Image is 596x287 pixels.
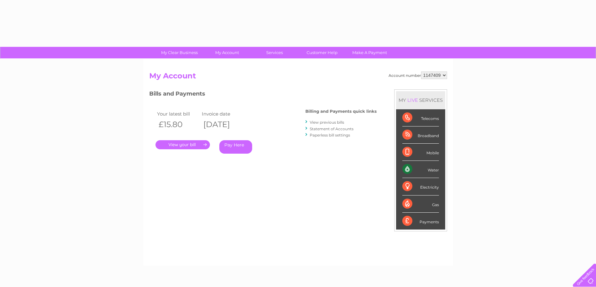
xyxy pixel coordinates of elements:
h2: My Account [149,72,447,83]
a: My Clear Business [154,47,205,58]
a: Make A Payment [344,47,395,58]
a: Pay Here [219,140,252,154]
h3: Bills and Payments [149,89,377,100]
a: Services [249,47,300,58]
h4: Billing and Payments quick links [305,109,377,114]
div: Account number [389,72,447,79]
div: Gas [402,195,439,213]
div: Water [402,161,439,178]
a: . [155,140,210,149]
div: Mobile [402,144,439,161]
a: My Account [201,47,253,58]
div: LIVE [406,97,419,103]
div: MY SERVICES [396,91,445,109]
a: Paperless bill settings [310,133,350,137]
td: Invoice date [200,110,245,118]
div: Payments [402,213,439,230]
a: Statement of Accounts [310,126,354,131]
div: Telecoms [402,109,439,126]
div: Broadband [402,126,439,144]
th: [DATE] [200,118,245,131]
a: View previous bills [310,120,344,125]
th: £15.80 [155,118,201,131]
a: Customer Help [296,47,348,58]
div: Electricity [402,178,439,195]
td: Your latest bill [155,110,201,118]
